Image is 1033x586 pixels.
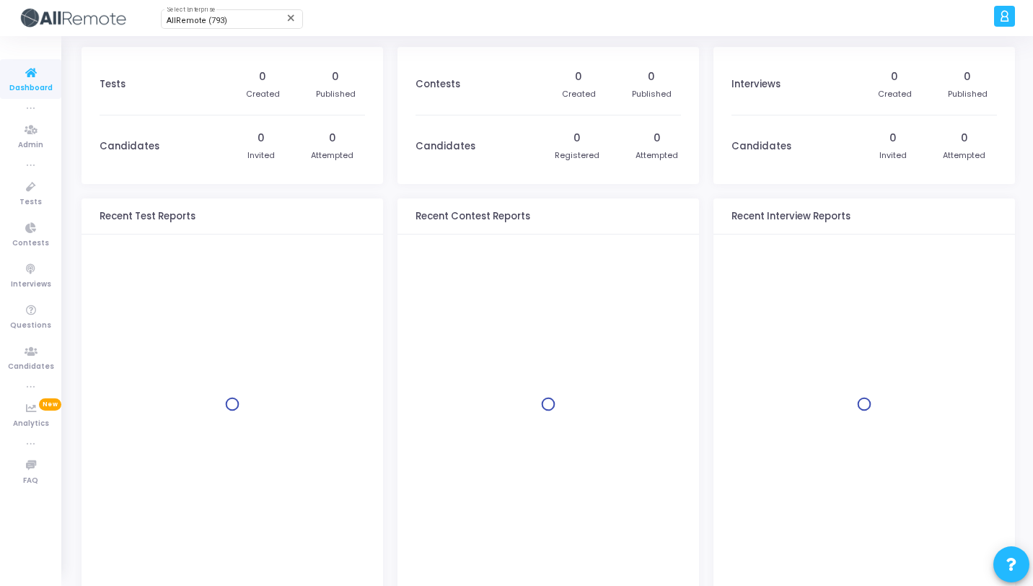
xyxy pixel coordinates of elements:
[575,69,582,84] div: 0
[100,141,159,152] h3: Candidates
[13,418,49,430] span: Analytics
[246,88,280,100] div: Created
[948,88,988,100] div: Published
[648,69,655,84] div: 0
[562,88,596,100] div: Created
[8,361,54,373] span: Candidates
[961,131,968,146] div: 0
[731,79,781,90] h3: Interviews
[100,211,195,222] h3: Recent Test Reports
[416,211,530,222] h3: Recent Contest Reports
[731,211,850,222] h3: Recent Interview Reports
[416,141,475,152] h3: Candidates
[964,69,971,84] div: 0
[332,69,339,84] div: 0
[9,82,53,95] span: Dashboard
[286,12,297,24] mat-icon: Clear
[259,69,266,84] div: 0
[19,196,42,209] span: Tests
[416,79,460,90] h3: Contests
[258,131,265,146] div: 0
[878,88,912,100] div: Created
[23,475,38,487] span: FAQ
[573,131,581,146] div: 0
[167,16,227,25] span: AllRemote (793)
[654,131,661,146] div: 0
[12,237,49,250] span: Contests
[636,149,678,162] div: Attempted
[555,149,599,162] div: Registered
[889,131,897,146] div: 0
[10,320,51,332] span: Questions
[943,149,985,162] div: Attempted
[316,88,356,100] div: Published
[632,88,672,100] div: Published
[891,69,898,84] div: 0
[879,149,907,162] div: Invited
[100,79,126,90] h3: Tests
[731,141,791,152] h3: Candidates
[247,149,275,162] div: Invited
[11,279,51,291] span: Interviews
[311,149,353,162] div: Attempted
[18,139,43,152] span: Admin
[18,4,126,32] img: logo
[39,398,61,411] span: New
[329,131,336,146] div: 0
